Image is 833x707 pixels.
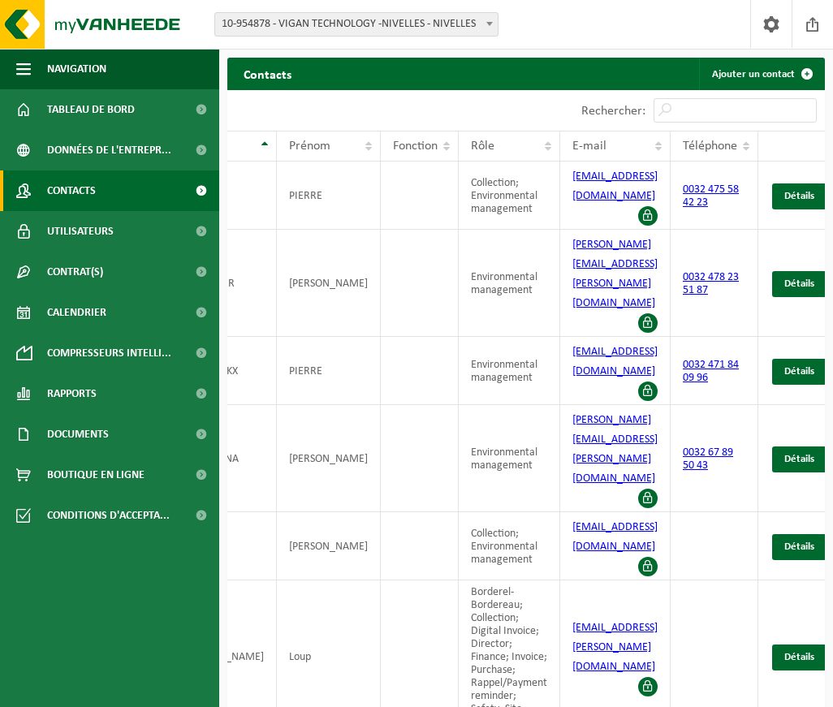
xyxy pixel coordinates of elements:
td: Environmental management [459,337,560,405]
span: 10-954878 - VIGAN TECHNOLOGY -NIVELLES - NIVELLES [215,13,498,36]
a: Détails [772,446,827,472]
span: Détails [784,278,814,289]
span: Téléphone [683,140,737,153]
span: Navigation [47,49,106,89]
a: Détails [772,534,827,560]
span: Tableau de bord [47,89,135,130]
a: 0032 67 89 50 43 [683,446,733,472]
td: PIERRE [277,337,381,405]
td: [PERSON_NAME] [277,230,381,337]
td: Collection; Environmental management [459,162,560,230]
h2: Contacts [227,58,308,89]
span: Contrat(s) [47,252,103,292]
span: Rapports [47,373,97,414]
a: Détails [772,359,827,385]
span: Compresseurs intelli... [47,333,171,373]
td: Environmental management [459,405,560,512]
span: Conditions d'accepta... [47,495,170,536]
td: PIERRE [277,162,381,230]
span: Documents [47,414,109,455]
label: Rechercher: [581,105,645,118]
a: Détails [772,644,827,670]
span: Détails [784,541,814,552]
span: Détails [784,191,814,201]
span: Calendrier [47,292,106,333]
span: Utilisateurs [47,211,114,252]
a: 0032 471 84 09 96 [683,359,739,384]
a: [PERSON_NAME][EMAIL_ADDRESS][PERSON_NAME][DOMAIN_NAME] [572,239,658,309]
a: Ajouter un contact [699,58,823,90]
span: Données de l'entrepr... [47,130,171,170]
span: Contacts [47,170,96,211]
a: Détails [772,183,827,209]
a: [EMAIL_ADDRESS][DOMAIN_NAME] [572,346,658,377]
a: 0032 475 58 42 23 [683,183,739,209]
a: 0032 478 23 51 87 [683,271,739,296]
td: [PERSON_NAME] [277,405,381,512]
span: Prénom [289,140,330,153]
span: Détails [784,454,814,464]
span: Fonction [393,140,438,153]
span: Rôle [471,140,494,153]
a: [PERSON_NAME][EMAIL_ADDRESS][PERSON_NAME][DOMAIN_NAME] [572,414,658,485]
td: Environmental management [459,230,560,337]
span: Boutique en ligne [47,455,145,495]
a: Détails [772,271,827,297]
span: Détails [784,366,814,377]
td: [PERSON_NAME] [277,512,381,580]
span: E-mail [572,140,606,153]
a: [EMAIL_ADDRESS][DOMAIN_NAME] [572,170,658,202]
td: Collection; Environmental management [459,512,560,580]
span: 10-954878 - VIGAN TECHNOLOGY -NIVELLES - NIVELLES [214,12,499,37]
a: [EMAIL_ADDRESS][PERSON_NAME][DOMAIN_NAME] [572,622,658,673]
a: [EMAIL_ADDRESS][DOMAIN_NAME] [572,521,658,553]
span: Détails [784,652,814,662]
